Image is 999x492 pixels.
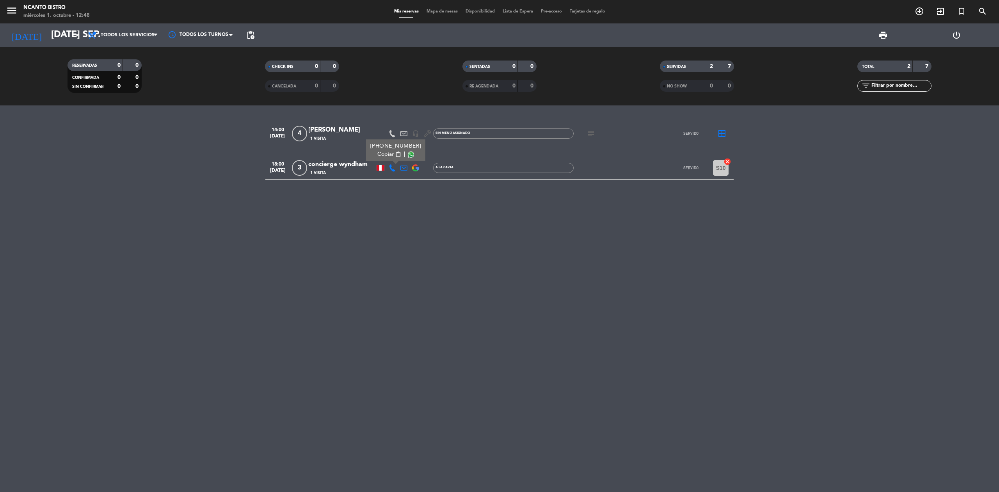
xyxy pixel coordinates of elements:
i: exit_to_app [936,7,945,16]
strong: 0 [512,64,515,69]
span: SIN CONFIRMAR [72,85,103,89]
span: 3 [292,160,307,176]
strong: 0 [315,83,318,89]
i: [DATE] [6,27,47,44]
strong: 0 [530,64,535,69]
i: search [978,7,987,16]
strong: 0 [512,83,515,89]
span: 14:00 [268,125,288,134]
strong: 0 [135,84,140,89]
span: CHECK INS [272,65,293,69]
span: content_paste [395,152,401,157]
span: Pre-acceso [537,9,566,14]
span: TOTAL [862,65,874,69]
i: menu [6,5,18,16]
span: Mapa de mesas [423,9,462,14]
span: SERVIDO [683,166,699,170]
strong: 0 [135,62,140,68]
span: Tarjetas de regalo [566,9,609,14]
div: concierge wyndham [308,159,375,169]
i: border_all [717,129,727,138]
span: A la carta [436,166,453,169]
span: RE AGENDADA [469,84,498,88]
span: RESERVADAS [72,64,97,68]
span: Sin menú asignado [436,132,470,135]
span: 18:00 [268,159,288,168]
div: [PHONE_NUMBER] [370,142,421,150]
span: SENTADAS [469,65,490,69]
strong: 0 [117,75,121,80]
span: SERVIDO [683,131,699,135]
span: | [404,150,405,159]
i: power_settings_new [952,30,961,40]
span: print [878,30,888,40]
div: LOG OUT [920,23,993,47]
i: turned_in_not [957,7,966,16]
span: [DATE] [268,134,288,143]
span: SERVIDAS [667,65,686,69]
strong: 0 [333,64,338,69]
span: Todos los servicios [101,32,155,38]
strong: 0 [728,83,732,89]
strong: 0 [333,83,338,89]
i: subject [587,129,596,138]
span: [DATE] [268,168,288,177]
strong: 0 [135,75,140,80]
button: Copiarcontent_paste [377,150,401,159]
i: cancel [723,158,731,166]
div: miércoles 1. octubre - 12:48 [23,12,90,20]
span: 1 Visita [310,170,326,176]
strong: 2 [710,64,713,69]
button: SERVIDO [671,126,710,141]
strong: 0 [117,62,121,68]
span: Copiar [377,150,394,159]
span: pending_actions [246,30,255,40]
span: CONFIRMADA [72,76,99,80]
strong: 0 [530,83,535,89]
button: menu [6,5,18,19]
strong: 0 [117,84,121,89]
span: 1 Visita [310,135,326,142]
span: Disponibilidad [462,9,499,14]
span: CANCELADA [272,84,296,88]
i: add_circle_outline [915,7,924,16]
div: [PERSON_NAME] [308,125,375,135]
img: google-logo.png [412,164,419,171]
span: 4 [292,126,307,141]
i: filter_list [861,81,871,91]
strong: 0 [710,83,713,89]
div: Ncanto Bistro [23,4,90,12]
strong: 2 [907,64,910,69]
i: arrow_drop_down [73,30,82,40]
span: NO SHOW [667,84,687,88]
input: Filtrar por nombre... [871,82,931,90]
strong: 0 [315,64,318,69]
span: Mis reservas [390,9,423,14]
strong: 7 [925,64,930,69]
button: SERVIDO [671,160,710,176]
span: Lista de Espera [499,9,537,14]
i: headset_mic [412,130,419,137]
strong: 7 [728,64,732,69]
